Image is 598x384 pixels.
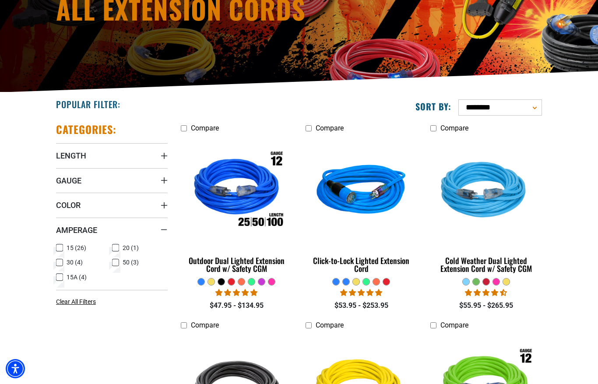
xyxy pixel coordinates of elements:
img: blue [306,141,416,242]
span: Compare [440,321,468,329]
span: Color [56,200,81,210]
span: 15A (4) [67,274,87,280]
div: Accessibility Menu [6,359,25,378]
span: Compare [316,124,344,132]
span: 15 (26) [67,245,86,251]
span: Amperage [56,225,97,235]
summary: Amperage [56,218,168,242]
span: Compare [191,321,219,329]
div: $47.95 - $134.95 [181,300,292,311]
span: Clear All Filters [56,298,96,305]
summary: Gauge [56,168,168,193]
div: $55.95 - $265.95 [430,300,542,311]
span: 4.81 stars [215,289,257,297]
span: 4.62 stars [465,289,507,297]
span: 30 (4) [67,259,83,265]
span: 20 (1) [123,245,139,251]
div: Outdoor Dual Lighted Extension Cord w/ Safety CGM [181,257,292,272]
span: Compare [316,321,344,329]
label: Sort by: [415,101,451,112]
span: Compare [191,124,219,132]
h2: Categories: [56,123,116,136]
img: Light Blue [431,141,541,242]
a: Light Blue Cold Weather Dual Lighted Extension Cord w/ Safety CGM [430,137,542,278]
h2: Popular Filter: [56,99,120,110]
a: Outdoor Dual Lighted Extension Cord w/ Safety CGM Outdoor Dual Lighted Extension Cord w/ Safety CGM [181,137,292,278]
span: Gauge [56,176,81,186]
summary: Color [56,193,168,217]
span: 4.87 stars [340,289,382,297]
span: 50 (3) [123,259,139,265]
summary: Length [56,143,168,168]
img: Outdoor Dual Lighted Extension Cord w/ Safety CGM [182,141,292,242]
a: blue Click-to-Lock Lighted Extension Cord [306,137,417,278]
div: $53.95 - $253.95 [306,300,417,311]
span: Length [56,151,86,161]
span: Compare [440,124,468,132]
div: Click-to-Lock Lighted Extension Cord [306,257,417,272]
a: Clear All Filters [56,297,99,306]
div: Cold Weather Dual Lighted Extension Cord w/ Safety CGM [430,257,542,272]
